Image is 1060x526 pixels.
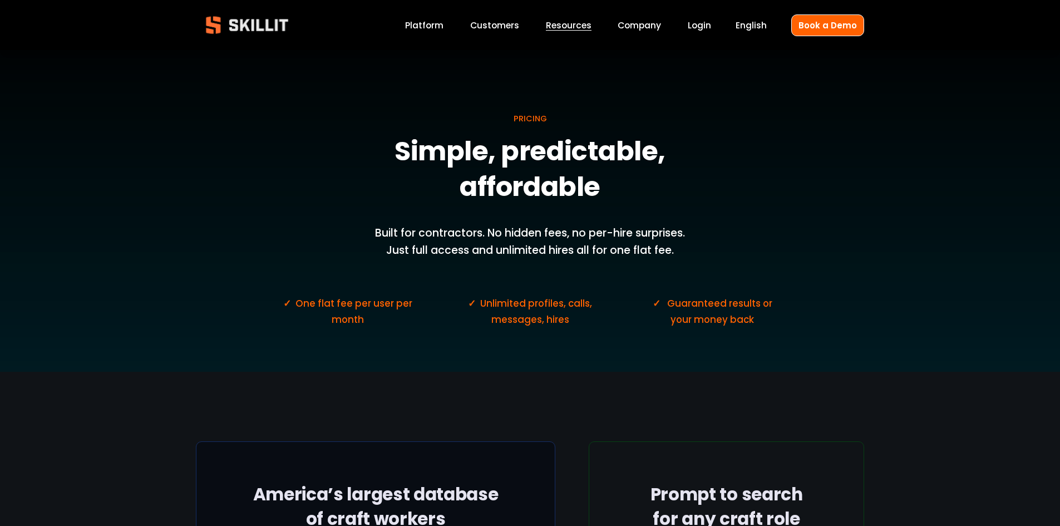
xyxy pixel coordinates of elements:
a: Book a Demo [791,14,864,36]
strong: ✓ [653,296,660,312]
a: folder dropdown [546,18,591,33]
p: Built for contractors. No hidden fees, no per-hire surprises. Just full access and unlimited hire... [364,225,695,259]
a: Company [618,18,661,33]
img: Skillit [196,8,298,42]
span: PRICING [514,113,547,124]
div: language picker [736,18,767,33]
span: Guaranteed results or your money back [667,297,775,326]
strong: Simple, predictable, affordable [395,131,670,212]
span: Unlimited profiles, calls, messages, hires [480,297,594,326]
a: Login [688,18,711,33]
a: Platform [405,18,443,33]
span: Resources [546,19,591,32]
span: One flat fee per user per month [295,297,415,326]
strong: ✓ [283,296,291,312]
a: Customers [470,18,519,33]
strong: ✓ [468,296,476,312]
span: English [736,19,767,32]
